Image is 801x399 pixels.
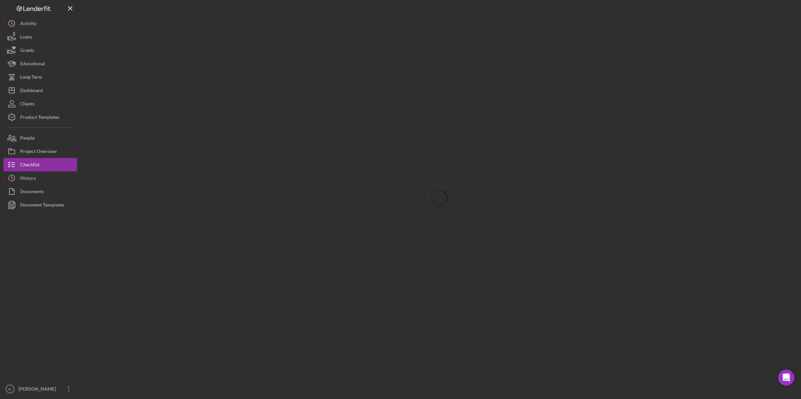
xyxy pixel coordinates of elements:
[17,382,60,397] div: [PERSON_NAME]
[3,185,77,198] button: Documents
[20,131,35,146] div: People
[3,57,77,70] button: Educational
[20,145,57,160] div: Project Overview
[8,387,12,391] text: BL
[3,145,77,158] button: Project Overview
[20,198,64,213] div: Document Templates
[3,382,77,396] button: BL[PERSON_NAME]
[3,158,77,171] button: Checklist
[20,185,44,200] div: Documents
[3,84,77,97] button: Dashboard
[20,171,36,186] div: History
[778,370,794,386] div: Open Intercom Messenger
[3,17,77,30] button: Activity
[3,198,77,212] button: Document Templates
[3,110,77,124] button: Product Templates
[3,30,77,44] button: Loans
[20,44,34,59] div: Grants
[20,158,40,173] div: Checklist
[20,84,43,99] div: Dashboard
[3,171,77,185] button: History
[20,110,59,126] div: Product Templates
[20,17,37,32] div: Activity
[20,57,45,72] div: Educational
[3,70,77,84] button: Long-Term
[20,70,42,85] div: Long-Term
[3,97,77,110] button: Clients
[3,131,77,145] button: People
[3,44,77,57] button: Grants
[20,30,32,45] div: Loans
[20,97,35,112] div: Clients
